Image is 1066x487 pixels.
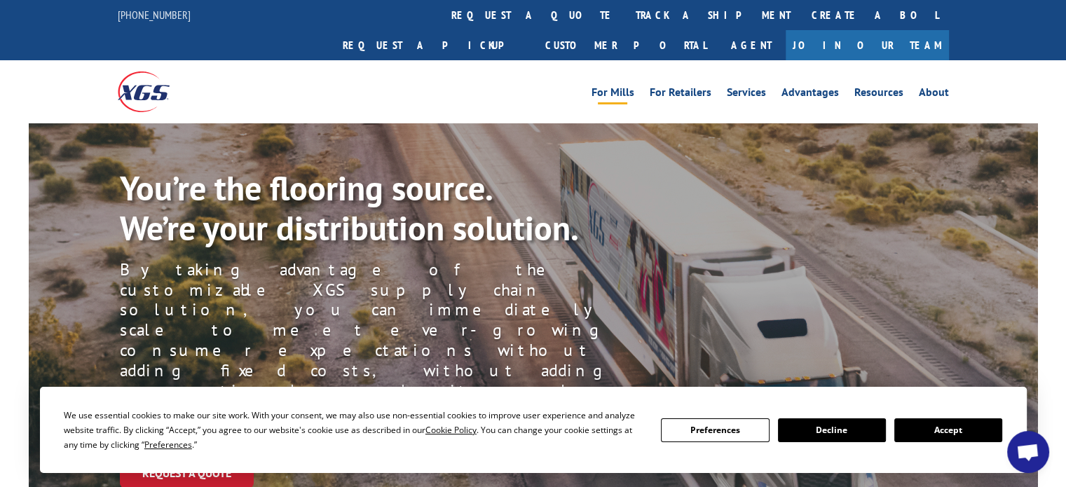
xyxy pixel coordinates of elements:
a: Agent [717,30,786,60]
a: Request a pickup [332,30,535,60]
div: Cookie Consent Prompt [40,387,1027,473]
button: Preferences [661,418,769,442]
div: We use essential cookies to make our site work. With your consent, we may also use non-essential ... [64,408,644,452]
a: Customer Portal [535,30,717,60]
button: Decline [778,418,886,442]
p: By taking advantage of the customizable XGS supply chain solution, you can immediately scale to m... [120,260,658,441]
a: Advantages [781,87,839,102]
a: For Mills [592,87,634,102]
div: Open chat [1007,431,1049,473]
a: For Retailers [650,87,711,102]
p: You’re the flooring source. We’re your distribution solution. [120,168,609,249]
a: Resources [854,87,903,102]
a: Services [727,87,766,102]
a: About [919,87,949,102]
button: Accept [894,418,1002,442]
span: Cookie Policy [425,424,477,436]
span: Preferences [144,439,192,451]
a: Join Our Team [786,30,949,60]
a: [PHONE_NUMBER] [118,8,191,22]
